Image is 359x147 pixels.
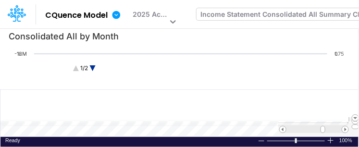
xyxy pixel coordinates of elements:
div: Zoom [267,137,327,144]
div: Zoom In [327,137,334,144]
input: Type a title here [9,94,149,113]
span: 100% [339,137,354,144]
input: Type a title here [8,26,256,46]
div: 2025 Actuals [133,9,167,22]
div: Zoom Out [258,137,265,145]
b: CQuence Model [45,11,108,20]
text: 1/2 [80,64,88,72]
text: 1.75 [334,50,344,57]
span: Ready [5,137,20,143]
text: 16M [17,50,27,57]
div: Zoom level [339,137,354,144]
div: Zoom [295,138,297,143]
div: In Ready mode [5,137,20,144]
text: -12M [14,50,27,57]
